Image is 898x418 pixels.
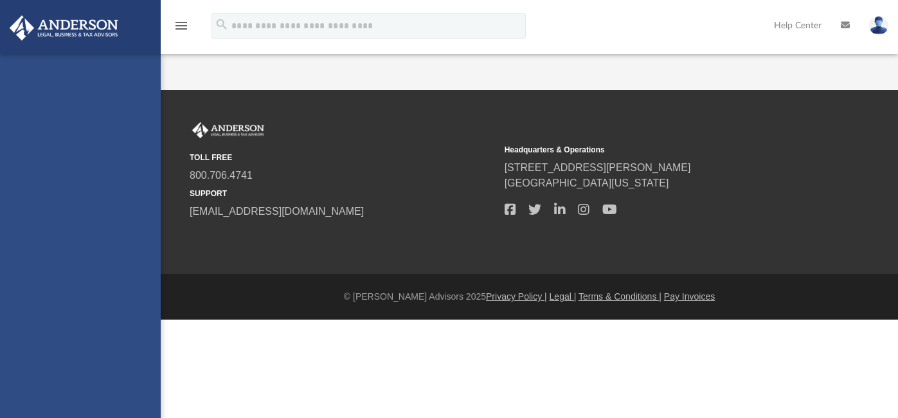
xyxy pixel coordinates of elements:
a: Pay Invoices [664,291,715,302]
a: Terms & Conditions | [579,291,661,302]
a: [STREET_ADDRESS][PERSON_NAME] [505,162,691,173]
i: search [215,17,229,32]
a: Privacy Policy | [486,291,547,302]
div: © [PERSON_NAME] Advisors 2025 [161,290,898,304]
i: menu [174,18,189,33]
small: TOLL FREE [190,152,496,163]
img: Anderson Advisors Platinum Portal [6,15,122,41]
a: [EMAIL_ADDRESS][DOMAIN_NAME] [190,206,364,217]
a: 800.706.4741 [190,170,253,181]
img: User Pic [869,16,888,35]
small: SUPPORT [190,188,496,199]
a: menu [174,24,189,33]
small: Headquarters & Operations [505,144,811,156]
a: Legal | [550,291,577,302]
img: Anderson Advisors Platinum Portal [190,122,267,139]
a: [GEOGRAPHIC_DATA][US_STATE] [505,177,669,188]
